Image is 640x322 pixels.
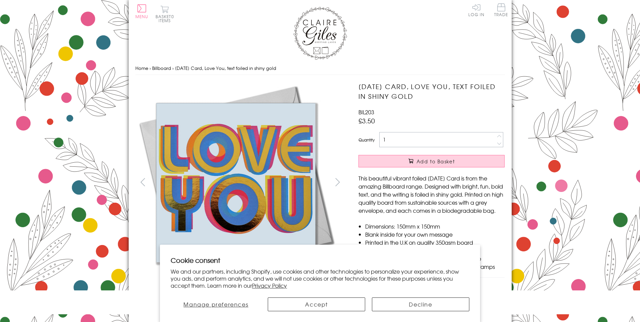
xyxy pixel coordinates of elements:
button: prev [135,174,151,190]
span: [DATE] Card, Love You, text foiled in shiny gold [175,65,276,71]
span: › [172,65,174,71]
span: Trade [494,3,508,16]
img: Claire Giles Greetings Cards [293,7,347,60]
button: Basket0 items [156,5,174,23]
span: Manage preferences [183,300,248,308]
li: Blank inside for your own message [365,230,505,238]
button: Add to Basket [358,155,505,167]
button: Decline [372,297,469,311]
a: Log In [468,3,484,16]
a: Home [135,65,148,71]
span: Add to Basket [417,158,455,165]
button: Accept [268,297,365,311]
a: Trade [494,3,508,18]
img: Valentine's Day Card, Love You, text foiled in shiny gold [345,82,547,283]
label: Quantity [358,137,375,143]
li: Dimensions: 150mm x 150mm [365,222,505,230]
a: Billboard [152,65,171,71]
span: BIL203 [358,108,374,116]
button: next [330,174,345,190]
p: We and our partners, including Shopify, use cookies and other technologies to personalize your ex... [171,268,469,289]
h2: Cookie consent [171,255,469,265]
span: 0 items [159,13,174,24]
p: This beautiful vibrant foiled [DATE] Card is from the amazing Billboard range. Designed with brig... [358,174,505,214]
li: Printed in the U.K on quality 350gsm board [365,238,505,246]
h1: [DATE] Card, Love You, text foiled in shiny gold [358,82,505,101]
a: Privacy Policy [252,281,287,289]
nav: breadcrumbs [135,62,505,75]
img: Valentine's Day Card, Love You, text foiled in shiny gold [135,82,337,283]
button: Menu [135,4,148,18]
button: Manage preferences [171,297,261,311]
span: £3.50 [358,116,375,125]
span: › [150,65,151,71]
span: Menu [135,13,148,19]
